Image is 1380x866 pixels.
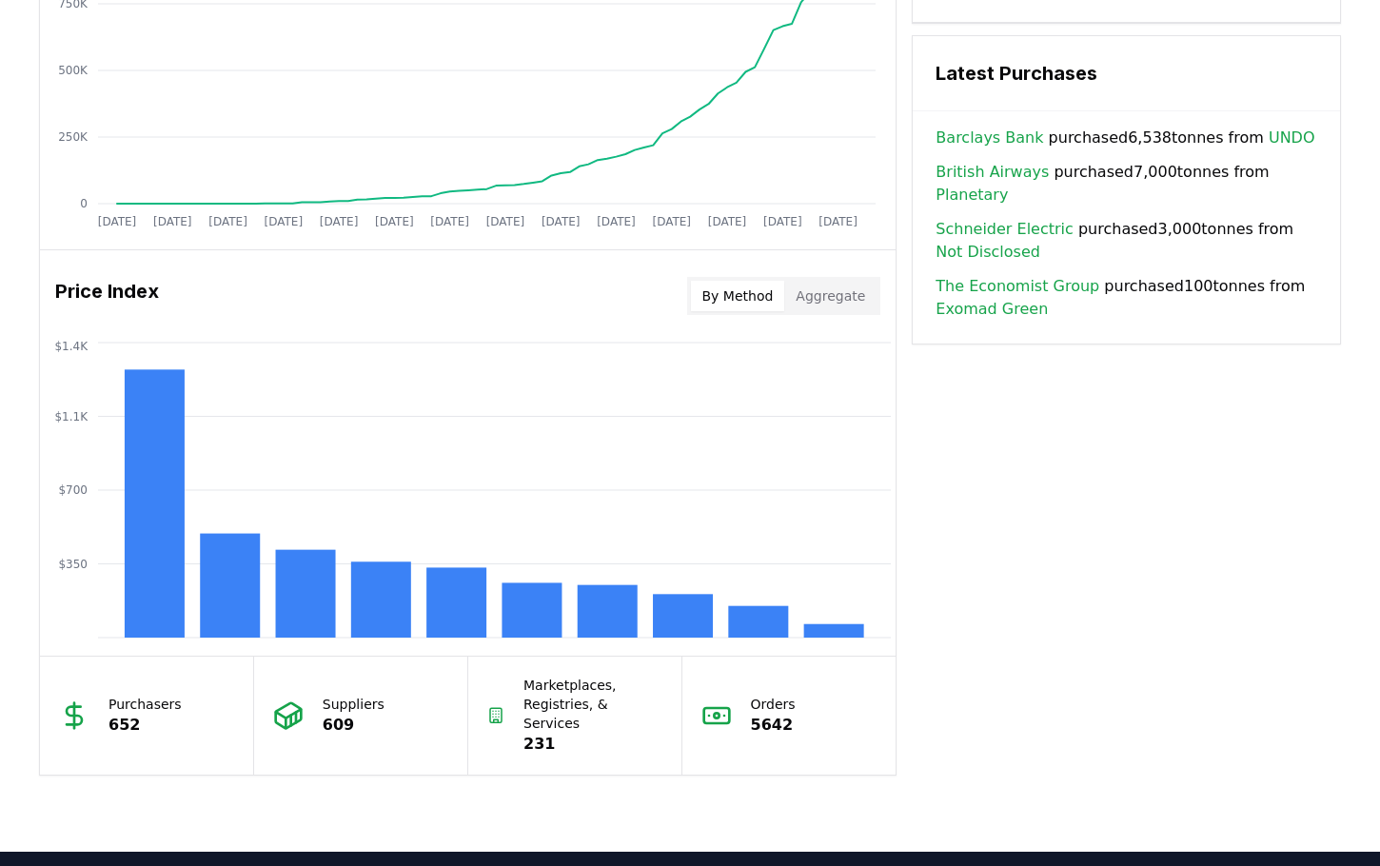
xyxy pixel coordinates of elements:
[936,275,1317,321] span: purchased 100 tonnes from
[523,676,662,733] p: Marketplaces, Registries, & Services
[98,215,137,228] tspan: [DATE]
[58,558,88,571] tspan: $350
[375,215,414,228] tspan: [DATE]
[751,714,796,737] p: 5642
[265,215,304,228] tspan: [DATE]
[58,483,88,497] tspan: $700
[153,215,192,228] tspan: [DATE]
[708,215,747,228] tspan: [DATE]
[58,64,89,77] tspan: 500K
[430,215,469,228] tspan: [DATE]
[323,714,384,737] p: 609
[936,161,1317,207] span: purchased 7,000 tonnes from
[55,277,159,315] h3: Price Index
[936,298,1048,321] a: Exomad Green
[818,215,858,228] tspan: [DATE]
[208,215,247,228] tspan: [DATE]
[936,218,1317,264] span: purchased 3,000 tonnes from
[936,127,1043,149] a: Barclays Bank
[323,695,384,714] p: Suppliers
[108,714,182,737] p: 652
[936,184,1008,207] a: Planetary
[784,281,877,311] button: Aggregate
[691,281,785,311] button: By Method
[54,410,89,423] tspan: $1.1K
[936,218,1073,241] a: Schneider Electric
[1269,127,1315,149] a: UNDO
[486,215,525,228] tspan: [DATE]
[597,215,636,228] tspan: [DATE]
[523,733,662,756] p: 231
[936,275,1099,298] a: The Economist Group
[936,59,1317,88] h3: Latest Purchases
[652,215,691,228] tspan: [DATE]
[80,197,88,210] tspan: 0
[936,241,1040,264] a: Not Disclosed
[936,127,1314,149] span: purchased 6,538 tonnes from
[542,215,581,228] tspan: [DATE]
[763,215,802,228] tspan: [DATE]
[58,130,89,144] tspan: 250K
[108,695,182,714] p: Purchasers
[54,340,89,353] tspan: $1.4K
[936,161,1049,184] a: British Airways
[320,215,359,228] tspan: [DATE]
[751,695,796,714] p: Orders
